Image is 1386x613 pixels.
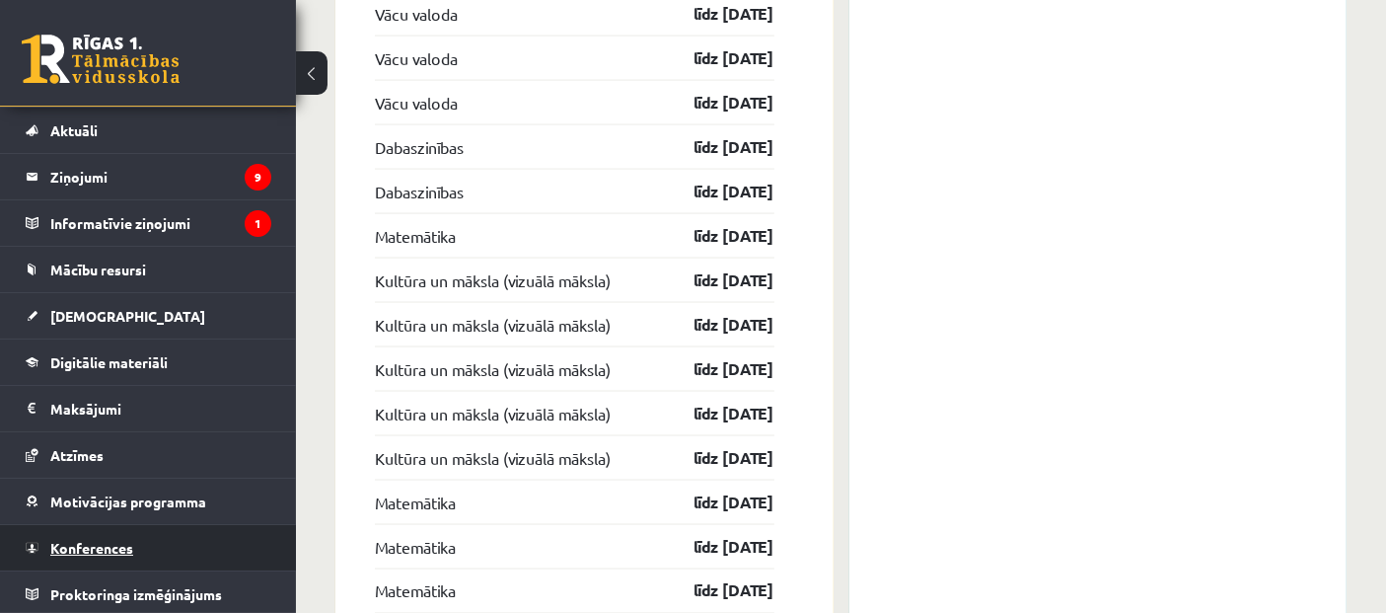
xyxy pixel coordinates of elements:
a: līdz [DATE] [660,224,774,248]
a: Vācu valoda [375,91,458,115]
a: līdz [DATE] [660,180,774,203]
a: līdz [DATE] [660,491,774,514]
span: Mācību resursi [50,261,146,278]
span: Atzīmes [50,446,104,464]
i: 9 [245,164,271,191]
a: Kultūra un māksla (vizuālā māksla) [375,402,611,425]
a: [DEMOGRAPHIC_DATA] [26,293,271,339]
a: Ziņojumi9 [26,154,271,199]
a: Konferences [26,525,271,571]
a: Matemātika [375,224,456,248]
a: Dabaszinības [375,180,464,203]
a: līdz [DATE] [660,268,774,292]
a: līdz [DATE] [660,2,774,26]
a: Aktuāli [26,108,271,153]
a: Maksājumi [26,386,271,431]
a: Mācību resursi [26,247,271,292]
a: Kultūra un māksla (vizuālā māksla) [375,357,611,381]
span: Aktuāli [50,121,98,139]
a: līdz [DATE] [660,357,774,381]
legend: Maksājumi [50,386,271,431]
a: Kultūra un māksla (vizuālā māksla) [375,268,611,292]
a: Matemātika [375,491,456,514]
a: Dabaszinības [375,135,464,159]
a: līdz [DATE] [660,313,774,337]
span: Motivācijas programma [50,493,206,510]
a: Matemātika [375,535,456,559]
a: Kultūra un māksla (vizuālā māksla) [375,313,611,337]
a: līdz [DATE] [660,535,774,559]
a: Matemātika [375,579,456,603]
a: līdz [DATE] [660,91,774,115]
a: līdz [DATE] [660,135,774,159]
a: Atzīmes [26,432,271,478]
a: Informatīvie ziņojumi1 [26,200,271,246]
a: Kultūra un māksla (vizuālā māksla) [375,446,611,470]
i: 1 [245,210,271,237]
span: Digitālie materiāli [50,353,168,371]
a: līdz [DATE] [660,446,774,470]
a: Vācu valoda [375,46,458,70]
a: Rīgas 1. Tālmācības vidusskola [22,35,180,84]
a: līdz [DATE] [660,579,774,603]
a: Vācu valoda [375,2,458,26]
a: Motivācijas programma [26,479,271,524]
span: Konferences [50,539,133,557]
legend: Ziņojumi [50,154,271,199]
span: [DEMOGRAPHIC_DATA] [50,307,205,325]
a: Digitālie materiāli [26,340,271,385]
a: līdz [DATE] [660,46,774,70]
span: Proktoringa izmēģinājums [50,585,222,603]
a: līdz [DATE] [660,402,774,425]
legend: Informatīvie ziņojumi [50,200,271,246]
